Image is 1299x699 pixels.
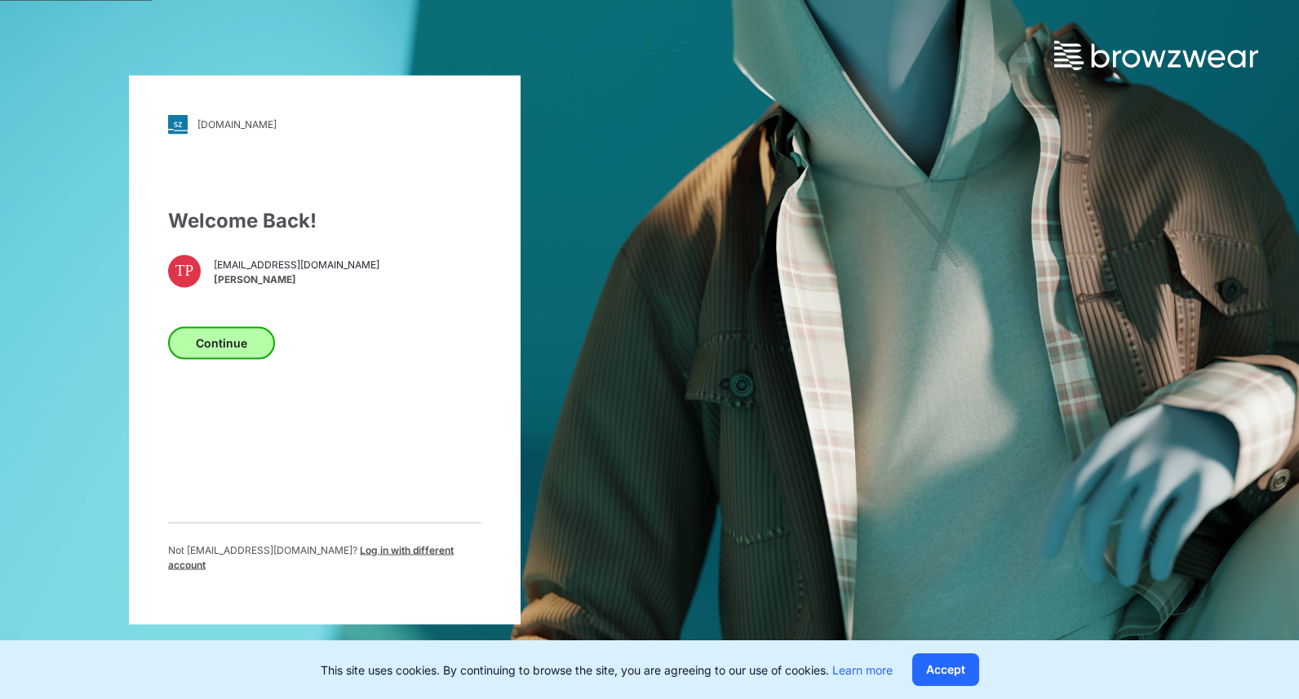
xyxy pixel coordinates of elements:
[168,254,201,287] div: TP
[214,272,379,287] span: [PERSON_NAME]
[1054,41,1258,70] img: browzwear-logo.73288ffb.svg
[832,663,893,677] a: Learn more
[168,542,481,572] p: Not [EMAIL_ADDRESS][DOMAIN_NAME] ?
[214,258,379,272] span: [EMAIL_ADDRESS][DOMAIN_NAME]
[168,326,275,359] button: Continue
[168,114,481,134] a: [DOMAIN_NAME]
[197,118,277,131] div: [DOMAIN_NAME]
[168,206,481,235] div: Welcome Back!
[168,114,188,134] img: svg+xml;base64,PHN2ZyB3aWR0aD0iMjgiIGhlaWdodD0iMjgiIHZpZXdCb3g9IjAgMCAyOCAyOCIgZmlsbD0ibm9uZSIgeG...
[321,661,893,679] p: This site uses cookies. By continuing to browse the site, you are agreeing to our use of cookies.
[912,653,979,686] button: Accept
